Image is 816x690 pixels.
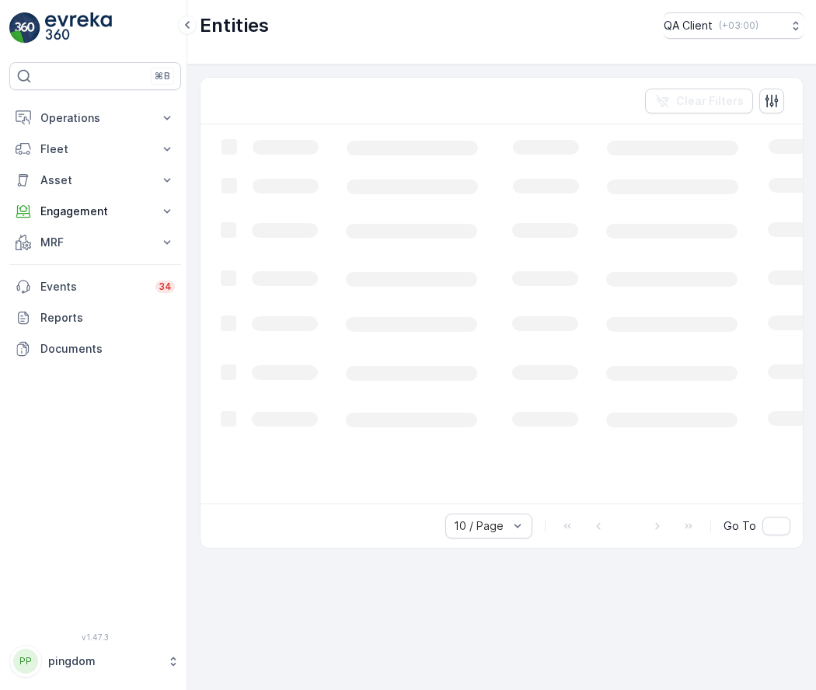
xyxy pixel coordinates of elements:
[40,110,150,126] p: Operations
[9,12,40,44] img: logo
[40,204,150,219] p: Engagement
[40,310,175,326] p: Reports
[200,13,269,38] p: Entities
[40,172,150,188] p: Asset
[9,632,181,642] span: v 1.47.3
[9,271,181,302] a: Events34
[645,89,753,113] button: Clear Filters
[9,302,181,333] a: Reports
[724,518,756,534] span: Go To
[45,12,112,44] img: logo_light-DOdMpM7g.png
[40,235,150,250] p: MRF
[40,279,146,294] p: Events
[155,70,170,82] p: ⌘B
[719,19,758,32] p: ( +03:00 )
[159,281,172,293] p: 34
[40,141,150,157] p: Fleet
[40,341,175,357] p: Documents
[9,645,181,678] button: PPpingdom
[664,18,713,33] p: QA Client
[48,653,159,669] p: pingdom
[9,227,181,258] button: MRF
[676,93,744,109] p: Clear Filters
[13,649,38,674] div: PP
[9,103,181,134] button: Operations
[9,165,181,196] button: Asset
[9,333,181,364] a: Documents
[9,196,181,227] button: Engagement
[664,12,804,39] button: QA Client(+03:00)
[9,134,181,165] button: Fleet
